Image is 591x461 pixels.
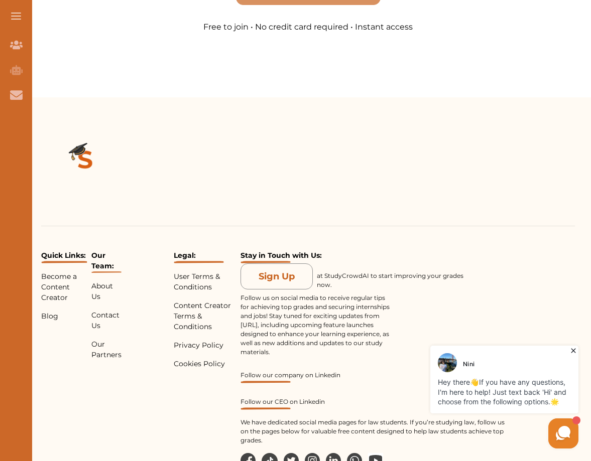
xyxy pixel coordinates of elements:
p: Privacy Policy [174,340,236,351]
img: Under [41,261,87,263]
p: Become a Content Creator [41,271,87,303]
img: Under [91,271,122,273]
a: [URL] [241,321,258,329]
p: Free to join • No credit card required • Instant access [107,21,509,33]
p: Blog [41,311,87,322]
a: Follow our CEO on Linkedin [241,398,511,410]
p: About Us [91,281,122,302]
iframe: HelpCrunch [350,343,581,451]
img: Logo [41,117,130,206]
p: User Terms & Conditions [174,271,236,292]
p: Follow us on social media to receive regular tips for achieving top grades and securing internshi... [241,293,391,357]
button: Sign Up [241,263,313,289]
img: Under [241,407,291,410]
img: Under [174,261,224,263]
iframe: Reviews Badge Modern Widget [515,250,575,253]
p: Our Team: [91,250,122,273]
img: Under [241,261,291,263]
p: Content Creator Terms & Conditions [174,300,236,332]
p: Legal: [174,250,236,263]
p: Our Partners [91,339,122,360]
p: Stay in Touch with Us: [241,250,511,263]
p: at StudyCrowdAI to start improving your grades now. [317,271,467,289]
a: Follow our company on Linkedin [241,371,511,383]
img: Under [241,381,291,383]
p: Contact Us [91,310,122,331]
p: We have dedicated social media pages for law students. If you’re studying law, follow us on the p... [241,418,511,445]
p: Cookies Policy [174,359,236,369]
p: Quick Links: [41,250,87,263]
